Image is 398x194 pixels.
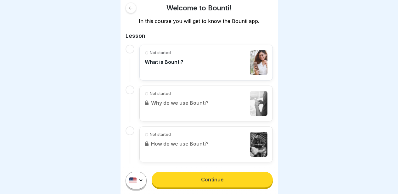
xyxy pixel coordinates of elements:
p: What is Bounti? [145,59,183,65]
p: In this course you will get to know the Bounti app. [126,18,273,25]
font: Not started [150,50,171,55]
a: Continue [152,172,272,187]
font: Lesson [126,32,145,39]
font: Continue [201,176,223,183]
img: cljru1tt701mdfb01ylgmj2xm.jpg [250,50,267,75]
img: us.svg [129,178,137,183]
a: Not startedWhat is Bounti? [145,50,267,75]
